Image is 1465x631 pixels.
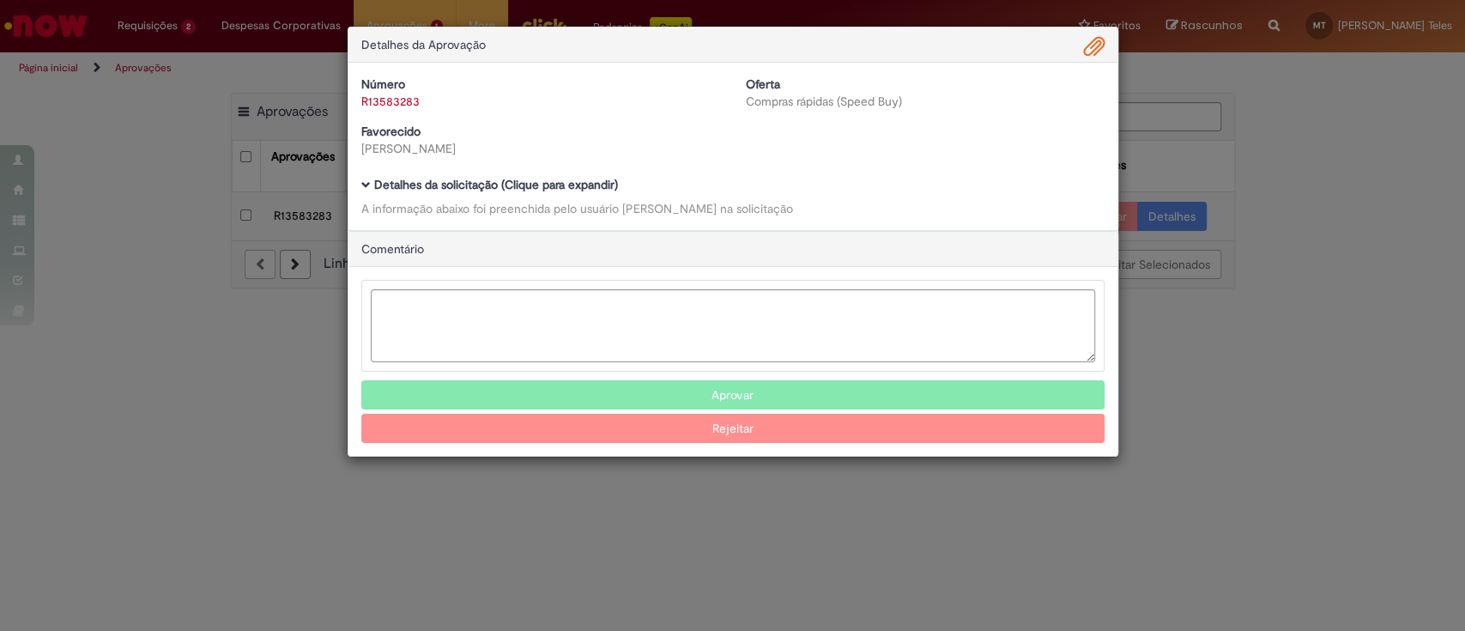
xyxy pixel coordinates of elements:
span: Detalhes da Aprovação [361,37,486,52]
button: Aprovar [361,380,1105,410]
div: A informação abaixo foi preenchida pelo usuário [PERSON_NAME] na solicitação [361,200,1105,217]
span: Comentário [361,241,424,257]
b: Favorecido [361,124,421,139]
a: R13583283 [361,94,420,109]
div: [PERSON_NAME] [361,140,720,157]
button: Rejeitar [361,414,1105,443]
b: Oferta [746,76,780,92]
div: Compras rápidas (Speed Buy) [746,93,1105,110]
h5: Detalhes da solicitação (Clique para expandir) [361,179,1105,191]
b: Número [361,76,405,92]
b: Detalhes da solicitação (Clique para expandir) [374,177,618,192]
